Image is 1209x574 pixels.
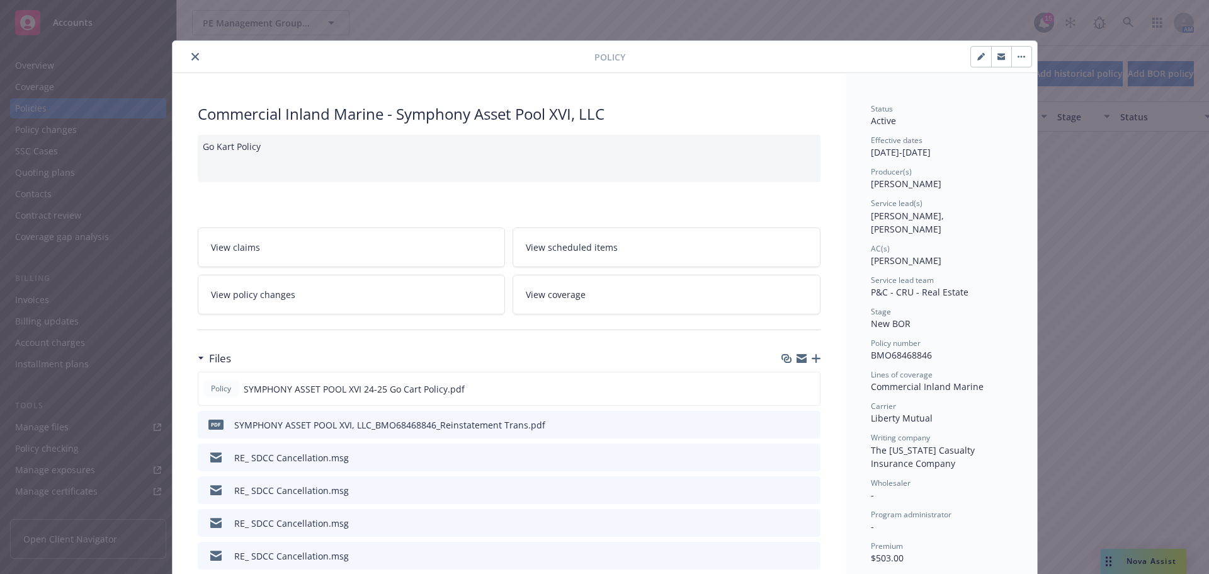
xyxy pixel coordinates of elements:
[871,541,903,551] span: Premium
[208,420,224,429] span: pdf
[871,286,968,298] span: P&C - CRU - Real Estate
[234,517,349,530] div: RE_ SDCC Cancellation.msg
[871,369,933,380] span: Lines of coverage
[526,288,586,301] span: View coverage
[804,517,815,530] button: preview file
[871,380,1012,393] div: Commercial Inland Marine
[803,382,815,396] button: preview file
[871,520,874,532] span: -
[784,549,794,563] button: download file
[804,549,815,563] button: preview file
[188,49,203,64] button: close
[198,275,506,314] a: View policy changes
[198,227,506,267] a: View claims
[871,338,921,348] span: Policy number
[234,451,349,464] div: RE_ SDCC Cancellation.msg
[871,444,977,469] span: The [US_STATE] Casualty Insurance Company
[784,418,794,432] button: download file
[198,135,820,182] div: Go Kart Policy
[804,418,815,432] button: preview file
[871,275,934,285] span: Service lead team
[871,103,893,114] span: Status
[871,166,912,177] span: Producer(s)
[526,241,618,254] span: View scheduled items
[784,451,794,464] button: download file
[594,50,625,64] span: Policy
[234,549,349,563] div: RE_ SDCC Cancellation.msg
[871,412,933,424] span: Liberty Mutual
[234,484,349,497] div: RE_ SDCC Cancellation.msg
[804,484,815,497] button: preview file
[783,382,793,396] button: download file
[513,227,820,267] a: View scheduled items
[871,115,896,127] span: Active
[513,275,820,314] a: View coverage
[234,418,545,432] div: SYMPHONY ASSET POOL XVI, LLC_BMO68468846_Reinstatement Trans.pdf
[871,198,922,209] span: Service lead(s)
[871,178,941,190] span: [PERSON_NAME]
[784,517,794,530] button: download file
[871,489,874,501] span: -
[211,288,295,301] span: View policy changes
[871,210,946,235] span: [PERSON_NAME], [PERSON_NAME]
[871,552,904,564] span: $503.00
[871,135,1012,159] div: [DATE] - [DATE]
[871,401,896,411] span: Carrier
[198,350,231,367] div: Files
[871,509,951,520] span: Program administrator
[208,383,234,394] span: Policy
[871,135,922,146] span: Effective dates
[871,349,932,361] span: BMO68468846
[871,306,891,317] span: Stage
[804,451,815,464] button: preview file
[209,350,231,367] h3: Files
[871,255,941,267] span: [PERSON_NAME]
[871,243,890,254] span: AC(s)
[211,241,260,254] span: View claims
[244,382,465,396] span: SYMPHONY ASSET POOL XVI 24-25 Go Cart Policy.pdf
[871,478,911,488] span: Wholesaler
[784,484,794,497] button: download file
[871,432,930,443] span: Writing company
[198,103,820,125] div: Commercial Inland Marine - Symphony Asset Pool XVI, LLC
[871,318,911,330] span: New BOR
